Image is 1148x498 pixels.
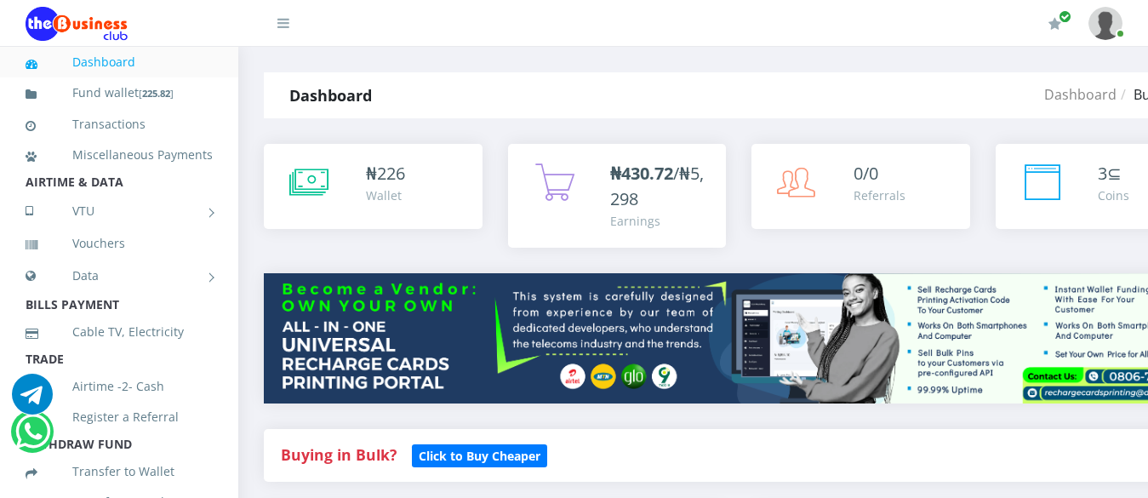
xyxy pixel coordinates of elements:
strong: Buying in Bulk? [281,444,397,465]
i: Renew/Upgrade Subscription [1048,17,1061,31]
a: Chat for support [15,424,50,452]
small: [ ] [139,87,174,100]
a: Click to Buy Cheaper [412,444,547,465]
a: Transfer to Wallet [26,452,213,491]
span: 0/0 [854,162,878,185]
a: Vouchers [26,224,213,263]
a: Data [26,255,213,297]
b: 225.82 [142,87,170,100]
div: Coins [1098,186,1129,204]
a: 0/0 Referrals [751,144,970,229]
span: 226 [377,162,405,185]
div: ₦ [366,161,405,186]
a: Airtime -2- Cash [26,367,213,406]
div: Wallet [366,186,405,204]
a: ₦226 Wallet [264,144,483,229]
a: Cable TV, Electricity [26,312,213,352]
div: ⊆ [1098,161,1129,186]
img: User [1088,7,1122,40]
b: Click to Buy Cheaper [419,448,540,464]
span: 3 [1098,162,1107,185]
b: ₦430.72 [610,162,673,185]
a: VTU [26,190,213,232]
a: Miscellaneous Payments [26,135,213,175]
div: Referrals [854,186,905,204]
span: Renew/Upgrade Subscription [1059,10,1071,23]
div: Earnings [610,212,710,230]
a: Dashboard [1044,85,1117,104]
span: /₦5,298 [610,162,704,210]
strong: Dashboard [289,85,372,106]
a: Chat for support [12,386,53,415]
a: Fund wallet[225.82] [26,73,213,113]
img: Logo [26,7,128,41]
a: Dashboard [26,43,213,82]
a: Transactions [26,105,213,144]
a: ₦430.72/₦5,298 Earnings [508,144,727,248]
a: Register a Referral [26,398,213,437]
